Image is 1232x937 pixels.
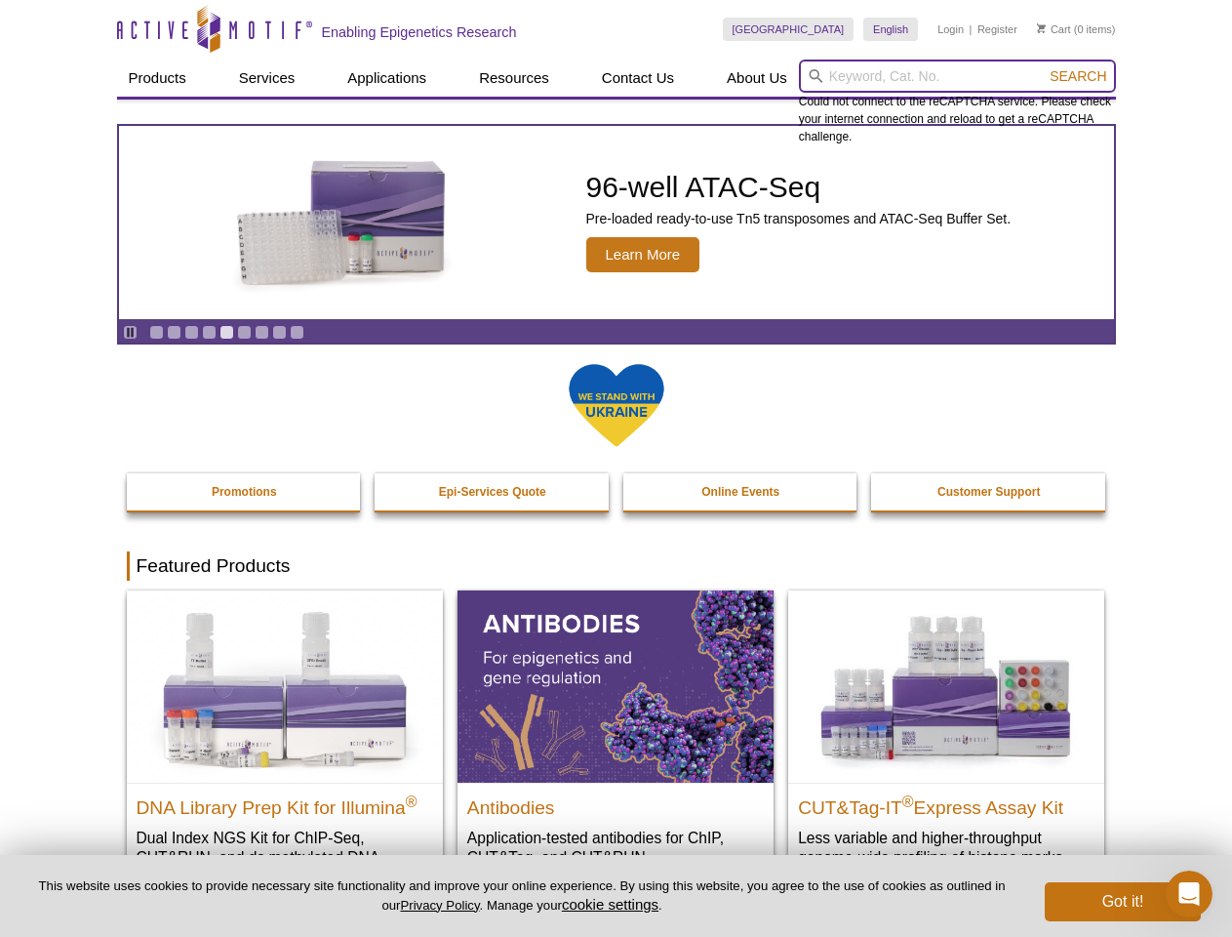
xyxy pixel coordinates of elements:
article: 96-well ATAC-Seq [119,126,1114,319]
p: This website uses cookies to provide necessary site functionality and improve your online experie... [31,877,1013,915]
a: Epi-Services Quote [375,473,611,510]
a: Resources [467,60,561,97]
strong: Promotions [212,485,277,499]
input: Keyword, Cat. No. [799,60,1116,93]
h2: Antibodies [467,789,764,818]
span: Learn More [586,237,700,272]
h2: DNA Library Prep Kit for Illumina [137,789,433,818]
a: English [863,18,918,41]
p: Pre-loaded ready-to-use Tn5 transposomes and ATAC-Seq Buffer Set. [586,210,1012,227]
button: Got it! [1045,882,1201,921]
a: Go to slide 1 [149,325,164,340]
img: We Stand With Ukraine [568,362,665,449]
a: Products [117,60,198,97]
li: | [970,18,973,41]
img: DNA Library Prep Kit for Illumina [127,591,443,782]
a: Customer Support [871,473,1107,510]
a: Go to slide 3 [184,325,199,340]
img: CUT&Tag-IT® Express Assay Kit [788,591,1104,782]
a: About Us [715,60,799,97]
strong: Online Events [701,485,779,499]
a: Go to slide 2 [167,325,181,340]
strong: Epi-Services Quote [439,485,546,499]
a: Applications [336,60,438,97]
a: DNA Library Prep Kit for Illumina DNA Library Prep Kit for Illumina® Dual Index NGS Kit for ChIP-... [127,591,443,906]
a: Go to slide 6 [237,325,252,340]
a: Go to slide 4 [202,325,217,340]
sup: ® [902,793,914,809]
p: Dual Index NGS Kit for ChIP-Seq, CUT&RUN, and ds methylated DNA assays. [137,828,433,887]
img: Active Motif Kit photo [220,149,464,296]
span: Search [1050,68,1106,84]
a: Go to slide 7 [255,325,269,340]
a: Active Motif Kit photo 96-well ATAC-Seq Pre-loaded ready-to-use Tn5 transposomes and ATAC-Seq Buf... [119,126,1114,319]
a: All Antibodies Antibodies Application-tested antibodies for ChIP, CUT&Tag, and CUT&RUN. [457,591,774,886]
h2: Featured Products [127,551,1106,581]
li: (0 items) [1037,18,1116,41]
a: CUT&Tag-IT® Express Assay Kit CUT&Tag-IT®Express Assay Kit Less variable and higher-throughput ge... [788,591,1104,886]
p: Application-tested antibodies for ChIP, CUT&Tag, and CUT&RUN. [467,828,764,868]
iframe: Intercom live chat [1166,871,1212,917]
a: Promotions [127,473,363,510]
a: Go to slide 8 [272,325,287,340]
a: Login [937,22,964,36]
a: Online Events [623,473,859,510]
a: Toggle autoplay [123,325,138,340]
button: cookie settings [562,896,658,913]
a: Go to slide 5 [219,325,234,340]
sup: ® [406,793,417,809]
p: Less variable and higher-throughput genome-wide profiling of histone marks​. [798,828,1094,868]
button: Search [1044,67,1112,85]
img: All Antibodies [457,591,774,782]
h2: 96-well ATAC-Seq [586,173,1012,202]
a: Privacy Policy [400,898,479,913]
img: Your Cart [1037,23,1046,33]
a: Register [977,22,1017,36]
a: Contact Us [590,60,686,97]
a: Go to slide 9 [290,325,304,340]
h2: CUT&Tag-IT Express Assay Kit [798,789,1094,818]
a: [GEOGRAPHIC_DATA] [723,18,854,41]
h2: Enabling Epigenetics Research [322,23,517,41]
a: Services [227,60,307,97]
strong: Customer Support [937,485,1040,499]
a: Cart [1037,22,1071,36]
div: Could not connect to the reCAPTCHA service. Please check your internet connection and reload to g... [799,60,1116,145]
